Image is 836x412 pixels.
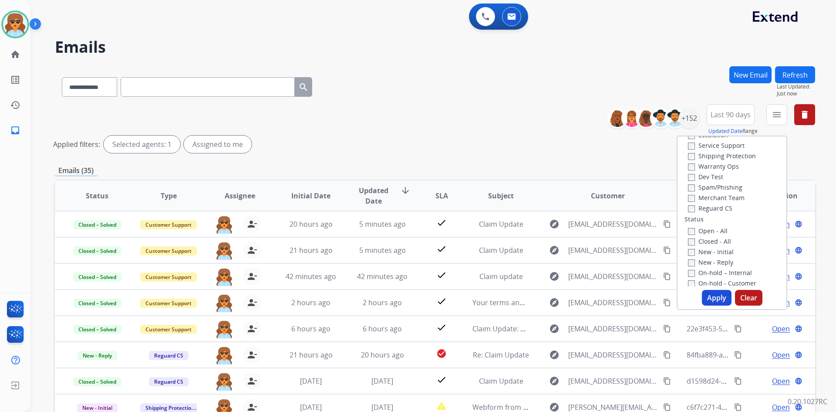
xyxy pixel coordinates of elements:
[291,298,330,307] span: 2 hours ago
[53,139,100,150] p: Applied filters:
[735,290,762,306] button: Clear
[247,323,257,334] mat-icon: person_remove
[290,219,333,229] span: 20 hours ago
[549,323,560,334] mat-icon: explore
[216,215,233,234] img: agent-avatar
[687,350,817,360] span: 84fba889-a40c-4998-a311-3f37188720a4
[772,323,790,334] span: Open
[73,272,121,282] span: Closed – Solved
[663,246,671,254] mat-icon: content_copy
[363,298,402,307] span: 2 hours ago
[707,104,755,125] button: Last 90 days
[734,377,742,385] mat-icon: content_copy
[436,270,447,280] mat-icon: check
[104,136,180,153] div: Selected agents: 1
[247,271,257,282] mat-icon: person_remove
[216,346,233,364] img: agent-avatar
[216,320,233,338] img: agent-avatar
[788,396,827,407] p: 0.20.1027RC
[687,402,812,412] span: c6f7c271-4bcb-41f1-b7fd-1559ef329cf4
[73,220,121,229] span: Closed – Solved
[161,191,177,201] span: Type
[436,296,447,306] mat-icon: check
[772,109,782,120] mat-icon: menu
[795,220,802,228] mat-icon: language
[86,191,108,201] span: Status
[568,297,658,308] span: [EMAIL_ADDRESS][DOMAIN_NAME]
[688,249,695,256] input: New - Initial
[708,127,758,135] span: Range
[73,299,121,308] span: Closed – Solved
[436,244,447,254] mat-icon: check
[10,49,20,60] mat-icon: home
[300,402,322,412] span: [DATE]
[436,401,447,411] mat-icon: report_problem
[795,377,802,385] mat-icon: language
[688,279,756,287] label: On-hold - Customer
[354,185,394,206] span: Updated Date
[359,245,406,255] span: 5 minutes ago
[688,174,695,181] input: Dev Test
[247,297,257,308] mat-icon: person_remove
[688,194,745,202] label: Merchant Team
[549,245,560,255] mat-icon: explore
[247,350,257,360] mat-icon: person_remove
[663,299,671,306] mat-icon: content_copy
[472,298,622,307] span: Your terms and conditions for your warranty.
[357,272,408,281] span: 42 minutes ago
[688,269,752,277] label: On-hold – Internal
[795,325,802,333] mat-icon: language
[225,191,255,201] span: Assignee
[663,325,671,333] mat-icon: content_copy
[687,376,822,386] span: d1598d24-637c-44b3-a297-502522ade9a8
[663,351,671,359] mat-icon: content_copy
[688,183,742,191] label: Spam/Phishing
[591,191,625,201] span: Customer
[775,66,815,83] button: Refresh
[247,219,257,229] mat-icon: person_remove
[708,128,742,135] button: Updated Date
[3,12,27,37] img: avatar
[140,325,197,334] span: Customer Support
[140,220,197,229] span: Customer Support
[799,109,810,120] mat-icon: delete
[688,173,723,181] label: Dev Test
[363,324,402,334] span: 6 hours ago
[688,238,695,245] input: Closed - All
[149,377,189,386] span: Reguard CS
[688,258,733,266] label: New - Reply
[568,350,658,360] span: [EMAIL_ADDRESS][DOMAIN_NAME]
[795,351,802,359] mat-icon: language
[488,191,514,201] span: Subject
[473,350,529,360] span: Re: Claim Update
[549,219,560,229] mat-icon: explore
[688,270,695,277] input: On-hold – Internal
[663,272,671,280] mat-icon: content_copy
[795,272,802,280] mat-icon: language
[568,271,658,282] span: [EMAIL_ADDRESS][DOMAIN_NAME]
[688,237,731,245] label: Closed - All
[549,271,560,282] mat-icon: explore
[549,350,560,360] mat-icon: explore
[734,403,742,411] mat-icon: content_copy
[371,402,393,412] span: [DATE]
[184,136,252,153] div: Assigned to me
[291,191,330,201] span: Initial Date
[436,218,447,228] mat-icon: check
[479,219,523,229] span: Claim Update
[549,297,560,308] mat-icon: explore
[291,324,330,334] span: 6 hours ago
[300,376,322,386] span: [DATE]
[78,351,117,360] span: New - Reply
[679,108,700,129] div: +152
[149,351,189,360] span: Reguard CS
[688,141,745,150] label: Service Support
[479,376,523,386] span: Claim Update
[729,66,772,83] button: New Email
[772,350,790,360] span: Open
[688,153,695,160] input: Shipping Protection
[568,219,658,229] span: [EMAIL_ADDRESS][DOMAIN_NAME]
[73,246,121,255] span: Closed – Solved
[687,324,815,334] span: 22e3f453-50df-4379-9ef8-31af3c9dd724
[290,245,333,255] span: 21 hours ago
